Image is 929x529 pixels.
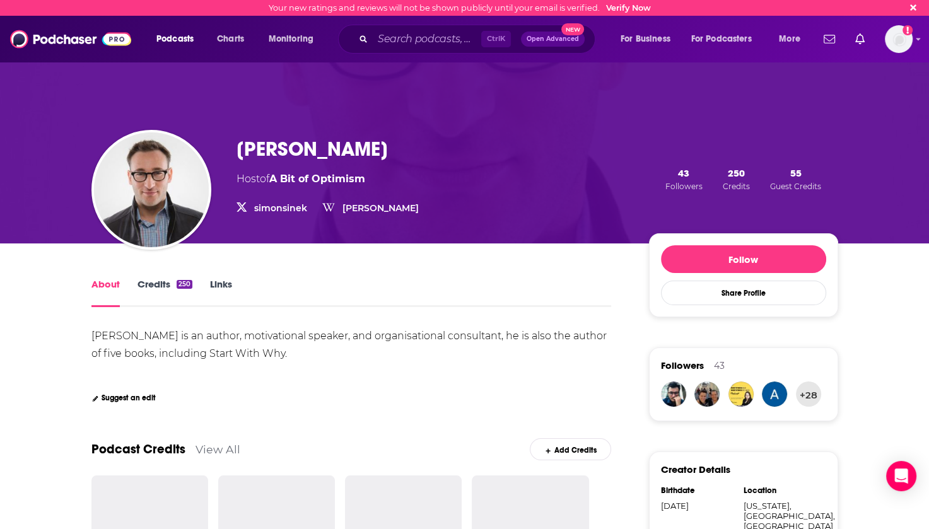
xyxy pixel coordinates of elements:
img: chrisdavis [661,381,686,407]
span: 43 [678,167,689,179]
button: open menu [260,29,330,49]
span: Charts [217,30,244,48]
div: Your new ratings and reviews will not be shown publicly until your email is verified. [269,3,651,13]
button: open menu [683,29,770,49]
span: For Podcasters [691,30,752,48]
a: Show notifications dropdown [819,28,840,50]
span: Monitoring [269,30,313,48]
span: For Business [621,30,670,48]
span: More [779,30,800,48]
h1: [PERSON_NAME] [237,137,388,161]
button: +28 [796,381,821,407]
input: Search podcasts, credits, & more... [373,29,481,49]
button: 43Followers [662,166,706,192]
span: New [561,23,584,35]
svg: Email not verified [903,25,913,35]
span: Followers [665,182,703,191]
span: Open Advanced [527,36,579,42]
a: Links [210,278,232,307]
img: marvinw16 [694,381,720,407]
div: [DATE] [661,501,735,511]
button: 250Credits [719,166,754,192]
a: [PERSON_NAME] [342,202,419,214]
h3: Creator Details [661,463,730,475]
a: simonsinek [254,202,307,214]
button: Follow [661,245,826,273]
a: A Bit of Optimism [269,173,365,185]
img: Knowingselfknowingothers [728,381,754,407]
button: 55Guest Credits [766,166,825,192]
button: Open AdvancedNew [521,32,585,47]
span: Guest Credits [770,182,821,191]
div: Search podcasts, credits, & more... [350,25,607,54]
span: Podcasts [156,30,194,48]
a: View All [196,443,240,456]
div: Birthdate [661,485,735,496]
span: Ctrl K [481,31,511,47]
div: Open Intercom Messenger [886,461,916,491]
span: 55 [790,167,802,179]
span: Host [237,173,260,185]
img: comfort_free [762,381,787,407]
span: of [260,173,365,185]
a: About [91,278,120,307]
button: Show profile menu [885,25,913,53]
a: Credits250 [137,278,192,307]
span: Followers [661,359,704,371]
button: Share Profile [661,281,826,305]
a: Add Credits [530,438,611,460]
span: 250 [728,167,745,179]
div: [PERSON_NAME] is an author, motivational speaker, and organisational consultant, he is also the a... [91,330,609,359]
div: 250 [177,280,192,289]
span: Credits [723,182,750,191]
div: Location [744,485,818,496]
a: Suggest an edit [91,393,156,402]
img: User Profile [885,25,913,53]
a: Charts [209,29,252,49]
button: open menu [612,29,686,49]
img: Simon Sinek [94,132,209,247]
div: 43 [714,360,725,371]
a: Podcast Credits [91,441,185,457]
img: Podchaser - Follow, Share and Rate Podcasts [10,27,131,51]
a: Show notifications dropdown [850,28,870,50]
span: Logged in as kimmiveritas [885,25,913,53]
button: open menu [148,29,210,49]
button: open menu [770,29,816,49]
a: Verify Now [606,3,651,13]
